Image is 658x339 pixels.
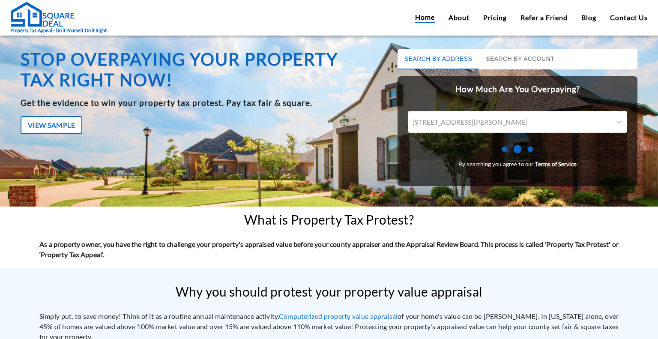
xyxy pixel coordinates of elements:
[279,312,398,320] a: Computerized property value appraisal
[126,264,156,276] em: Submit
[59,225,65,230] img: salesiqlogo_leal7QplfZFryJ6FIlVepeu7OftD7mt8q6exU6-34PB8prfIgodN67KcxXM9Y7JQ_.png
[398,49,637,69] div: basic tabs example
[10,1,108,34] a: Property Tax Appeal - Do it Yourself. Do it Right.
[18,108,150,195] span: We are offline. Please leave us a message.
[4,234,163,264] textarea: Type your message and click 'Submit'
[21,49,376,90] h1: Stop overpaying your property tax right now!
[535,161,577,168] a: Terms of Service
[520,12,568,23] a: Refer a Friend
[21,116,82,134] button: View Sample
[45,48,144,59] div: Leave a message
[10,1,75,27] img: Square Deal
[408,160,627,169] small: By searching you agree to our
[581,12,596,23] a: Blog
[15,51,36,56] img: logo_Zg8I0qSkbAqR2WFHt3p6CTuqpyXMFPubPcD2OT02zFN43Cy9FUNNG3NEPhM_Q1qe_.png
[415,12,435,23] a: Home
[479,49,561,69] button: Search by Account
[610,12,648,23] a: Contact Us
[449,12,470,23] a: About
[67,225,109,231] em: Driven by SalesIQ
[398,76,637,102] h2: How Much Are You Overpaying?
[244,212,413,227] h2: What is Property Tax Protest?
[398,49,479,69] button: Search by Address
[141,4,161,25] div: Minimize live chat window
[39,240,619,258] strong: As a property owner, you have the right to challenge your property's appraised value before your ...
[483,12,507,23] a: Pricing
[21,98,312,108] b: Get the evidence to win your property tax protest. Pay tax fair & square.
[176,284,482,299] h2: Why you should protest your property value appraisal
